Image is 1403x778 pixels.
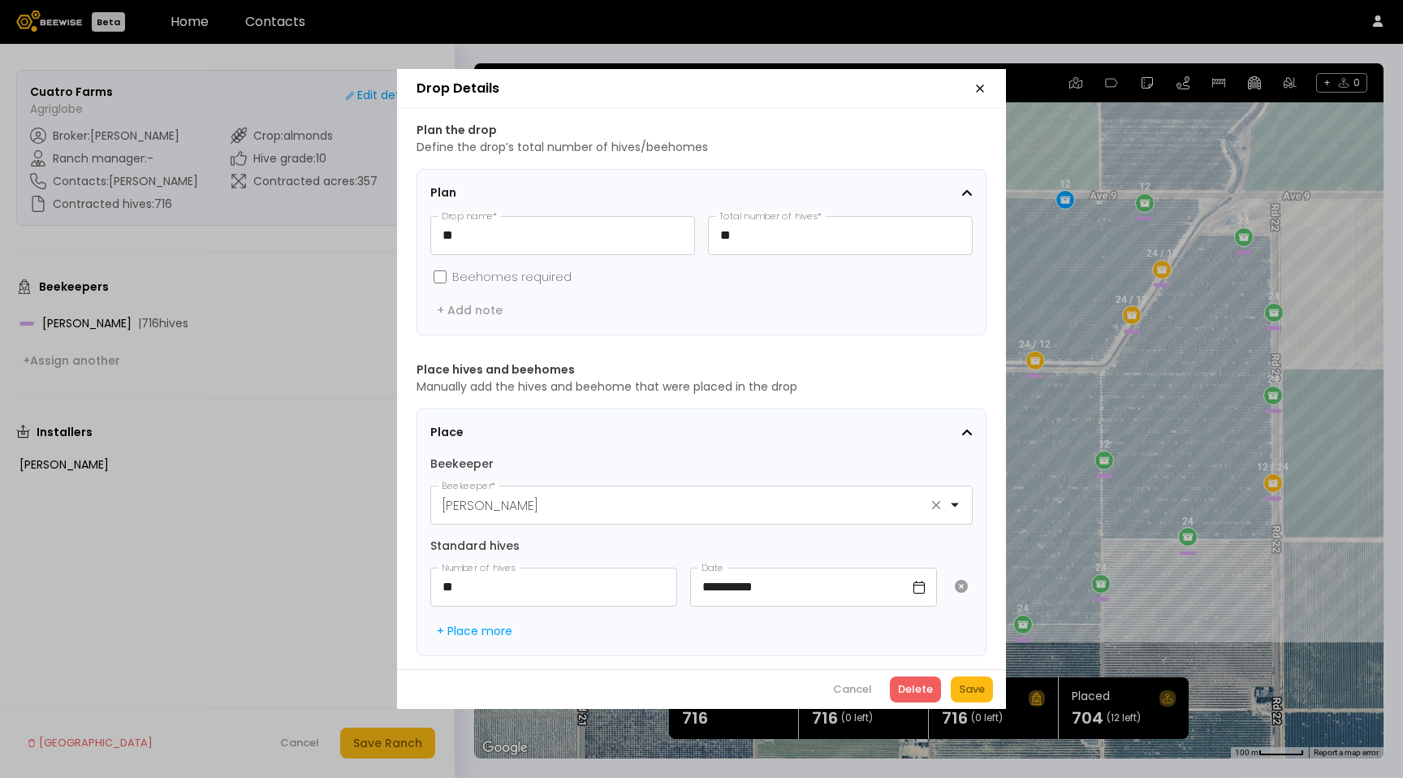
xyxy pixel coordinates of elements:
[959,681,985,698] div: Save
[833,681,872,698] div: Cancel
[430,620,519,642] button: + Place more
[430,184,633,201] span: Plan
[898,681,933,698] div: Delete
[430,184,961,201] div: Plan
[417,82,499,95] h2: Drop Details
[417,122,986,139] h3: Plan the drop
[437,303,503,318] div: + Add note
[417,139,986,156] p: Define the drop’s total number of hives/beehomes
[430,538,973,555] h4: Standard hives
[430,456,973,473] h4: Beekeeper
[951,676,993,702] button: Save
[430,424,633,441] span: Place
[437,624,512,638] div: + Place more
[825,676,880,702] button: Cancel
[430,424,961,441] div: Place
[452,269,572,286] label: Beehomes required
[890,676,941,702] button: Delete
[430,299,509,322] button: + Add note
[417,361,986,378] h3: Place hives and beehomes
[417,378,986,395] p: Manually add the hives and beehome that were placed in the drop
